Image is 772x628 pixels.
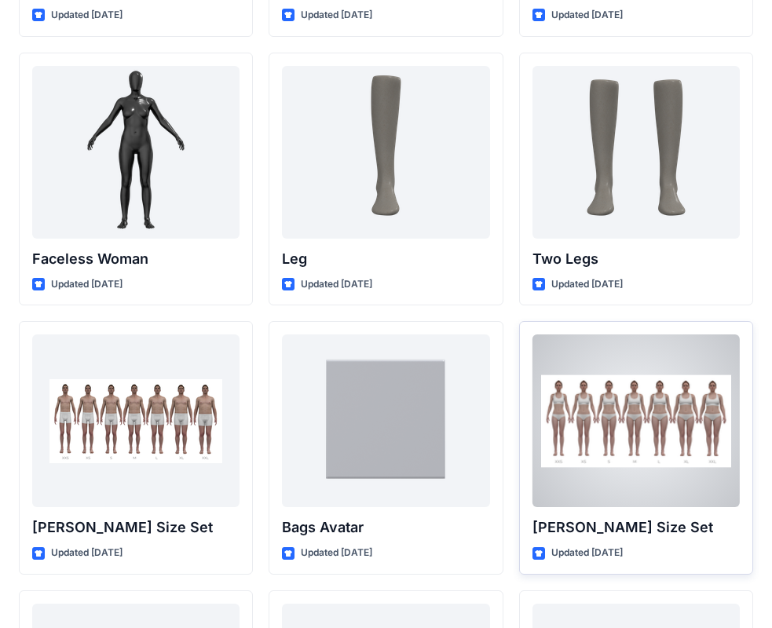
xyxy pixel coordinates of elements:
[32,248,240,270] p: Faceless Woman
[32,334,240,507] a: Oliver Size Set
[532,248,740,270] p: Two Legs
[551,545,623,561] p: Updated [DATE]
[282,66,489,239] a: Leg
[532,334,740,507] a: Olivia Size Set
[32,517,240,539] p: [PERSON_NAME] Size Set
[551,7,623,24] p: Updated [DATE]
[301,545,372,561] p: Updated [DATE]
[282,248,489,270] p: Leg
[51,7,123,24] p: Updated [DATE]
[282,517,489,539] p: Bags Avatar
[532,66,740,239] a: Two Legs
[551,276,623,293] p: Updated [DATE]
[532,517,740,539] p: [PERSON_NAME] Size Set
[51,276,123,293] p: Updated [DATE]
[301,276,372,293] p: Updated [DATE]
[301,7,372,24] p: Updated [DATE]
[282,334,489,507] a: Bags Avatar
[32,66,240,239] a: Faceless Woman
[51,545,123,561] p: Updated [DATE]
